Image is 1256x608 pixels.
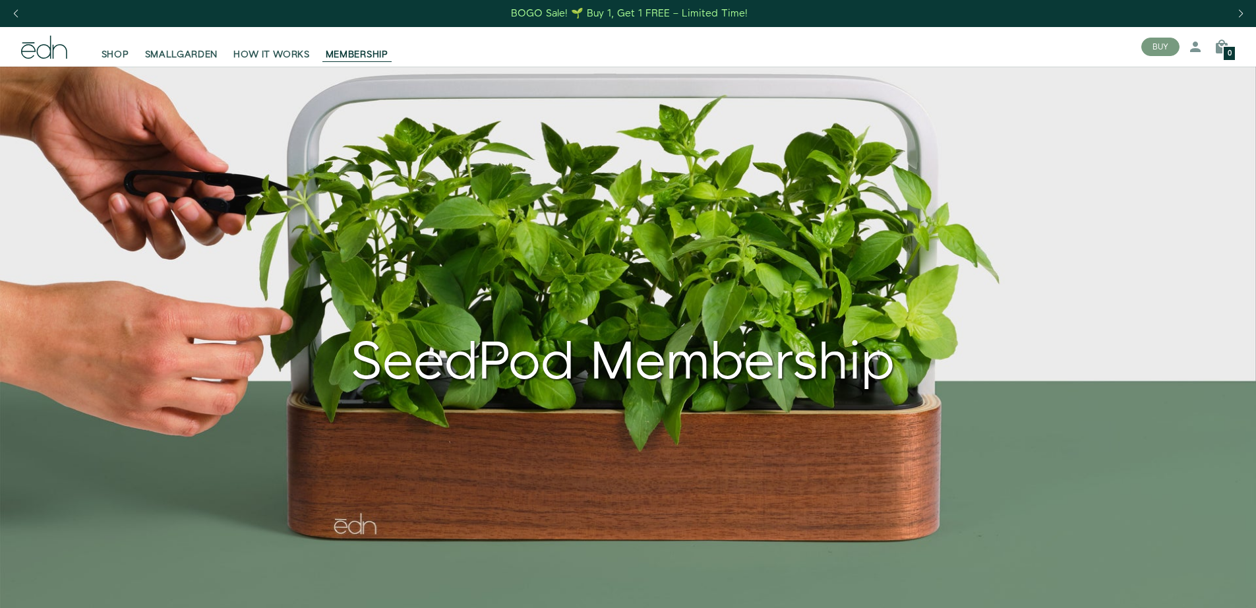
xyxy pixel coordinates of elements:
span: MEMBERSHIP [326,48,388,61]
span: SHOP [102,48,129,61]
div: SeedPod Membership [21,300,1224,395]
span: SMALLGARDEN [145,48,218,61]
a: HOW IT WORKS [225,32,317,61]
span: 0 [1228,50,1232,57]
button: BUY [1141,38,1180,56]
a: SMALLGARDEN [137,32,226,61]
a: BOGO Sale! 🌱 Buy 1, Get 1 FREE – Limited Time! [510,3,749,24]
span: HOW IT WORKS [233,48,309,61]
div: BOGO Sale! 🌱 Buy 1, Get 1 FREE – Limited Time! [511,7,748,20]
a: MEMBERSHIP [318,32,396,61]
a: SHOP [94,32,137,61]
